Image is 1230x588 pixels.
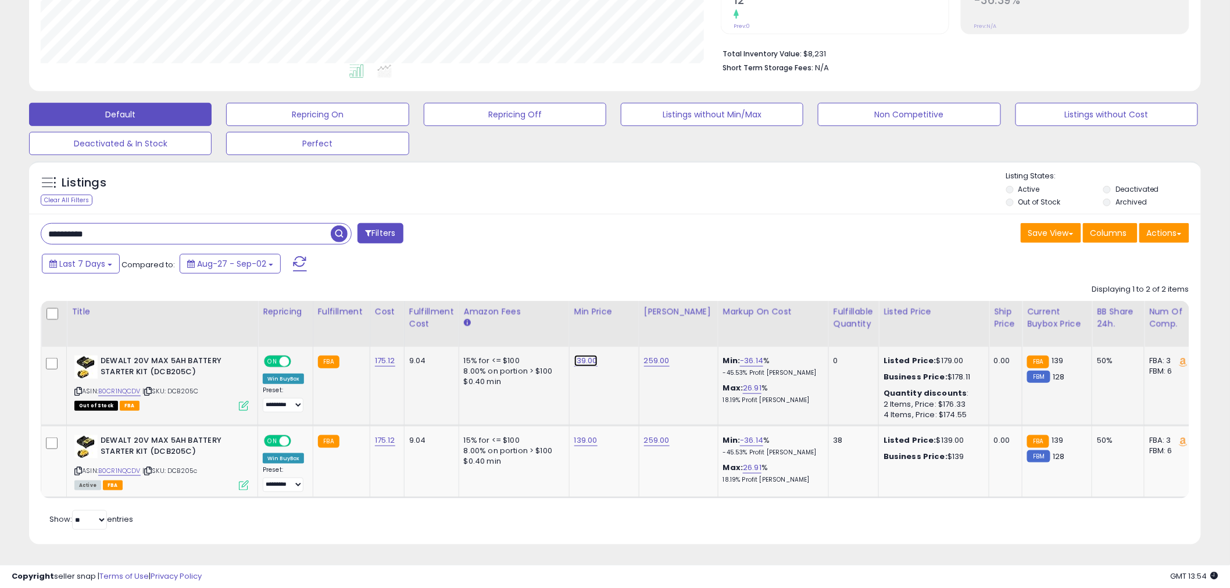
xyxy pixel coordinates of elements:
[59,258,105,270] span: Last 7 Days
[74,481,101,490] span: All listings currently available for purchase on Amazon
[884,355,936,366] b: Listed Price:
[743,462,761,474] a: 26.91
[1053,371,1065,382] span: 128
[1171,571,1218,582] span: 2025-09-11 13:54 GMT
[1006,171,1201,182] p: Listing States:
[263,386,304,413] div: Preset:
[723,382,743,393] b: Max:
[1083,223,1138,243] button: Columns
[1090,227,1127,239] span: Columns
[574,306,634,318] div: Min Price
[12,571,202,582] div: seller snap | |
[1097,306,1139,330] div: BB Share 24h.
[71,306,253,318] div: Title
[884,451,980,462] div: $139
[1149,356,1188,366] div: FBA: 3
[197,258,266,270] span: Aug-27 - Sep-02
[834,435,870,446] div: 38
[994,306,1017,330] div: Ship Price
[1027,306,1087,330] div: Current Buybox Price
[464,366,560,377] div: 8.00% on portion > $100
[101,435,242,460] b: DEWALT 20V MAX 5AH BATTERY STARTER KIT (DCB205C)
[29,103,212,126] button: Default
[815,62,829,73] span: N/A
[723,63,813,73] b: Short Term Storage Fees:
[289,357,308,367] span: OFF
[834,356,870,366] div: 0
[1097,435,1135,446] div: 50%
[318,306,365,318] div: Fulfillment
[424,103,606,126] button: Repricing Off
[74,356,98,379] img: 41UTavhTWdL._SL40_.jpg
[723,46,1181,60] li: $8,231
[1149,446,1188,456] div: FBM: 6
[142,466,197,475] span: | SKU: DCB205c
[884,371,947,382] b: Business Price:
[1016,103,1198,126] button: Listings without Cost
[1115,197,1147,207] label: Archived
[409,435,450,446] div: 9.04
[151,571,202,582] a: Privacy Policy
[318,435,339,448] small: FBA
[644,435,670,446] a: 259.00
[994,435,1013,446] div: 0.00
[734,23,750,30] small: Prev: 0
[740,355,763,367] a: -36.14
[644,306,713,318] div: [PERSON_NAME]
[74,401,118,411] span: All listings that are currently out of stock and unavailable for purchase on Amazon
[62,175,106,191] h5: Listings
[723,435,741,446] b: Min:
[101,356,242,380] b: DEWALT 20V MAX 5AH BATTERY STARTER KIT (DCB205C)
[884,410,980,420] div: 4 Items, Price: $174.55
[357,223,403,243] button: Filters
[265,357,280,367] span: ON
[74,435,249,489] div: ASIN:
[1027,450,1050,462] small: FBM
[574,355,598,367] a: 139.00
[289,436,308,446] span: OFF
[723,435,820,457] div: %
[464,456,560,467] div: $0.40 min
[29,132,212,155] button: Deactivated & In Stock
[12,571,54,582] strong: Copyright
[1021,223,1081,243] button: Save View
[375,306,399,318] div: Cost
[994,356,1013,366] div: 0.00
[265,436,280,446] span: ON
[884,388,967,399] b: Quantity discounts
[884,451,947,462] b: Business Price:
[74,435,98,458] img: 41UTavhTWdL._SL40_.jpg
[974,23,996,30] small: Prev: N/A
[263,453,304,464] div: Win BuyBox
[1027,356,1049,368] small: FBA
[723,306,824,318] div: Markup on Cost
[263,306,308,318] div: Repricing
[884,356,980,366] div: $179.00
[226,132,409,155] button: Perfect
[103,481,123,490] span: FBA
[1027,435,1049,448] small: FBA
[818,103,1000,126] button: Non Competitive
[723,462,820,484] div: %
[718,301,828,347] th: The percentage added to the cost of goods (COGS) that forms the calculator for Min & Max prices.
[375,435,395,446] a: 175.12
[464,306,564,318] div: Amazon Fees
[1027,371,1050,383] small: FBM
[464,435,560,446] div: 15% for <= $100
[884,399,980,410] div: 2 Items, Price: $176.33
[884,435,936,446] b: Listed Price:
[1139,223,1189,243] button: Actions
[1097,356,1135,366] div: 50%
[723,449,820,457] p: -45.53% Profit [PERSON_NAME]
[884,388,980,399] div: :
[723,396,820,404] p: 18.19% Profit [PERSON_NAME]
[464,318,471,328] small: Amazon Fees.
[723,355,741,366] b: Min:
[1018,197,1061,207] label: Out of Stock
[120,401,140,411] span: FBA
[49,514,133,525] span: Show: entries
[574,435,598,446] a: 139.00
[409,306,454,330] div: Fulfillment Cost
[98,386,141,396] a: B0CR1NQCDV
[834,306,874,330] div: Fulfillable Quantity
